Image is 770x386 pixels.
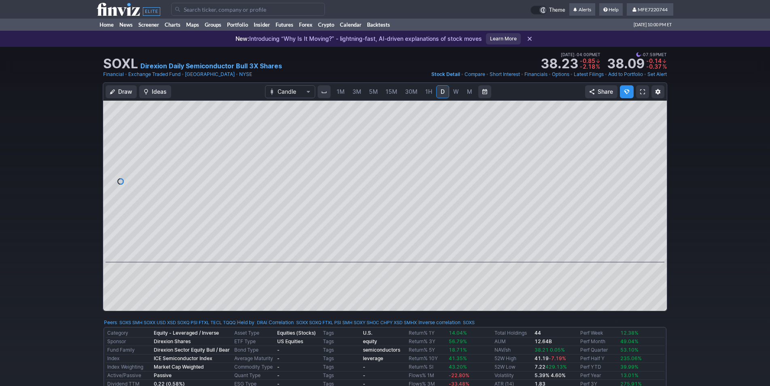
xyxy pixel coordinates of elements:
[199,319,209,327] a: FTXL
[237,319,255,325] a: Held by
[380,319,392,327] a: CHPY
[552,70,569,78] a: Options
[318,85,331,98] button: Interval
[315,19,337,31] a: Crypto
[598,88,613,96] span: Share
[106,354,152,363] td: Index
[580,57,595,64] span: -0.85
[277,364,280,370] b: -
[139,85,171,98] button: Ideas
[97,19,117,31] a: Home
[493,337,533,346] td: AUM
[548,70,551,78] span: •
[449,330,467,336] span: 14.04%
[154,338,191,344] b: Direxion Shares
[535,338,552,344] b: 12.64B
[453,88,459,95] span: W
[321,346,361,354] td: Tags
[132,319,142,327] a: SMH
[363,338,377,344] b: equity
[585,85,617,98] button: Share
[333,85,348,98] a: 1M
[125,70,127,78] span: •
[322,319,333,327] a: FTXL
[407,337,447,346] td: Return% 3Y
[154,364,204,370] b: Market Cap Weighted
[449,347,467,353] span: 18.71%
[620,85,634,98] button: Explore new features
[579,363,619,371] td: Perf YTD
[579,337,619,346] td: Perf Month
[183,19,202,31] a: Maps
[461,70,464,78] span: •
[620,355,642,361] span: 235.06%
[140,61,282,71] a: Direxion Daily Semiconductor Bull 3X Shares
[561,51,600,58] span: [DATE] 04:00PM ET
[235,319,267,327] div: | :
[493,346,533,354] td: NAV/sh
[103,57,138,70] h1: SOXL
[321,354,361,363] td: Tags
[162,19,183,31] a: Charts
[167,319,176,327] a: XSD
[574,71,604,77] span: Latest Filings
[233,329,276,337] td: Asset Type
[605,70,607,78] span: •
[646,63,662,70] span: -0.37
[620,338,638,344] span: 49.04%
[620,364,638,370] span: 39.99%
[277,338,303,344] b: US Equities
[269,319,294,325] a: Correlation
[620,372,638,378] span: 13.01%
[106,346,152,354] td: Fund Family
[607,57,645,70] strong: 38.09
[233,371,276,380] td: Quant Type
[106,329,152,337] td: Category
[337,19,364,31] a: Calendar
[106,337,152,346] td: Sponsor
[342,319,352,327] a: SMH
[449,355,467,361] span: 41.35%
[233,346,276,354] td: Bond Type
[309,319,321,327] a: SOXQ
[644,70,647,78] span: •
[535,330,541,336] b: 44
[354,319,365,327] a: SOXY
[382,85,401,98] a: 15M
[118,88,132,96] span: Draw
[296,19,315,31] a: Forex
[363,330,372,336] a: U.S.
[541,57,578,70] strong: 38.23
[579,346,619,354] td: Perf Quarter
[407,371,447,380] td: Flows% 1M
[493,354,533,363] td: 52W High
[235,35,482,43] p: Introducing “Why Is It Moving?” - lightning-fast, AI-driven explanations of stock moves
[579,371,619,380] td: Perf Year
[210,319,222,327] a: TECL
[157,319,166,327] a: USD
[662,63,667,70] span: %
[223,319,235,327] a: TQQQ
[441,88,445,95] span: D
[545,364,567,370] span: 429.13%
[407,363,447,371] td: Return% SI
[646,57,662,64] span: -0.14
[579,354,619,363] td: Perf Half Y
[321,337,361,346] td: Tags
[524,70,547,78] a: Financials
[647,70,667,78] a: Set Alert
[181,70,184,78] span: •
[154,330,219,336] b: Equity - Leveraged / Inverse
[296,319,308,327] a: SOXX
[463,85,476,98] a: M
[407,329,447,337] td: Return% 1Y
[103,70,124,78] a: Financial
[569,3,595,16] a: Alerts
[278,88,303,96] span: Candle
[239,70,252,78] a: NYSE
[257,319,267,327] a: DRAI
[185,70,235,78] a: [GEOGRAPHIC_DATA]
[265,85,315,98] button: Chart Type
[535,364,567,370] b: 7.22
[177,319,189,327] a: SOXQ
